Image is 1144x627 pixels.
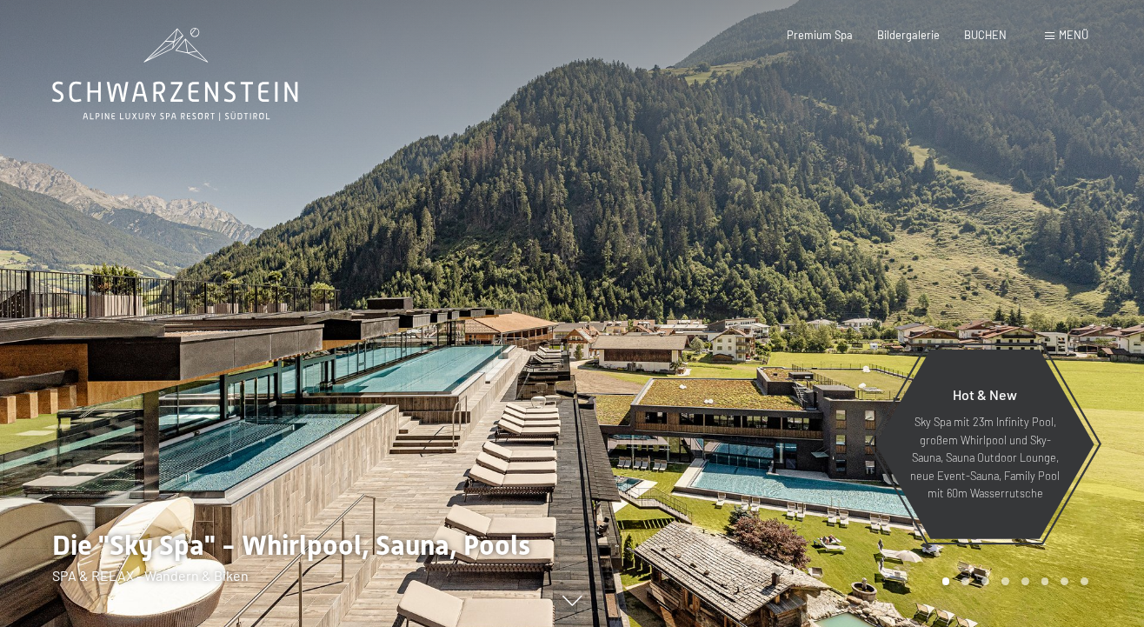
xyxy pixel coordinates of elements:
[1021,577,1029,585] div: Carousel Page 5
[1041,577,1049,585] div: Carousel Page 6
[787,28,853,42] a: Premium Spa
[877,28,940,42] a: Bildergalerie
[1001,577,1009,585] div: Carousel Page 4
[875,349,1095,540] a: Hot & New Sky Spa mit 23m Infinity Pool, großem Whirlpool und Sky-Sauna, Sauna Outdoor Lounge, ne...
[981,577,989,585] div: Carousel Page 3
[936,577,1088,585] div: Carousel Pagination
[942,577,950,585] div: Carousel Page 1 (Current Slide)
[1059,28,1088,42] span: Menü
[909,413,1061,502] p: Sky Spa mit 23m Infinity Pool, großem Whirlpool und Sky-Sauna, Sauna Outdoor Lounge, neue Event-S...
[953,386,1017,403] span: Hot & New
[961,577,969,585] div: Carousel Page 2
[1081,577,1088,585] div: Carousel Page 8
[964,28,1007,42] a: BUCHEN
[1061,577,1068,585] div: Carousel Page 7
